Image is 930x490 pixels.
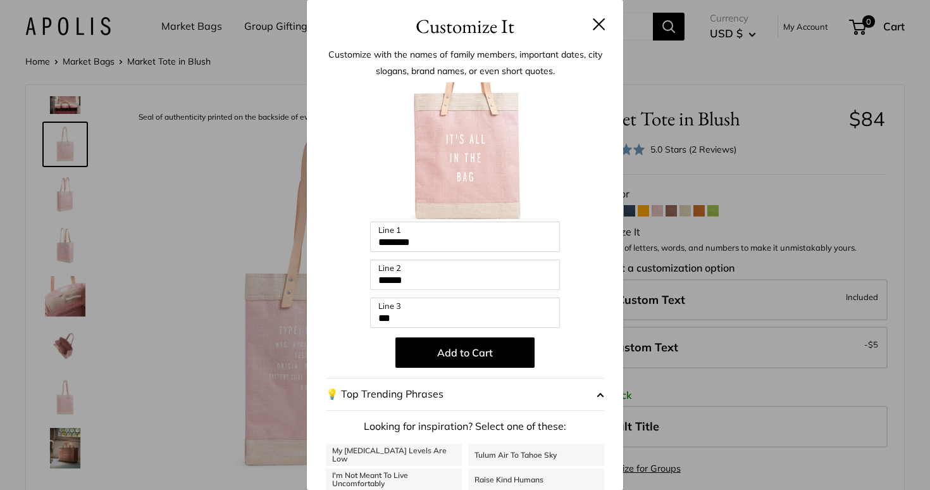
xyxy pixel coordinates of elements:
[326,417,604,436] p: Looking for inspiration? Select one of these:
[395,337,535,368] button: Add to Cart
[326,11,604,41] h3: Customize It
[468,444,604,466] a: Tulum Air To Tahoe Sky
[326,444,462,466] a: My [MEDICAL_DATA] Levels Are Low
[395,82,535,222] img: customizer-prod
[326,46,604,79] p: Customize with the names of family members, important dates, city slogans, brand names, or even s...
[326,378,604,411] button: 💡 Top Trending Phrases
